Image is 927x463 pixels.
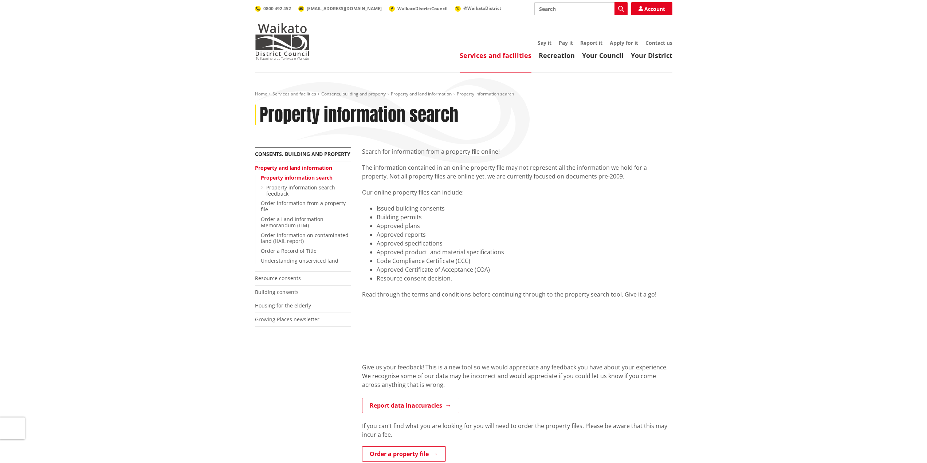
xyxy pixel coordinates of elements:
a: Services and facilities [460,51,531,60]
span: WaikatoDistrictCouncil [397,5,448,12]
li: Approved Certificate of Acceptance (COA) [377,265,672,274]
a: Say it [538,39,551,46]
a: Consents, building and property [321,91,386,97]
li: Approved reports [377,230,672,239]
a: Growing Places newsletter [255,316,319,323]
a: Order information from a property file [261,200,346,213]
a: Housing for the elderly [255,302,311,309]
li: Issued building consents [377,204,672,213]
span: 0800 492 452 [263,5,291,12]
a: Apply for it [610,39,638,46]
li: Approved plans [377,221,672,230]
input: Search input [534,2,628,15]
span: Property information search [457,91,514,97]
a: Order information on contaminated land (HAIL report) [261,232,349,245]
a: Property information search [261,174,333,181]
a: WaikatoDistrictCouncil [389,5,448,12]
a: Property information search feedback [266,184,335,197]
a: @WaikatoDistrict [455,5,501,11]
li: Building permits [377,213,672,221]
a: Pay it [559,39,573,46]
li: Approved specifications [377,239,672,248]
a: Report data inaccuracies [362,398,459,413]
a: Resource consents [255,275,301,282]
a: Account [631,2,672,15]
a: Contact us [645,39,672,46]
h1: Property information search [260,105,458,126]
img: Waikato District Council - Te Kaunihera aa Takiwaa o Waikato [255,23,310,60]
a: Recreation [539,51,575,60]
li: Approved product and material specifications [377,248,672,256]
div: Read through the terms and conditions before continuing through to the property search tool. Give... [362,290,672,299]
a: Order a property file [362,446,446,462]
li: Resource consent decision. [377,274,672,283]
span: @WaikatoDistrict [463,5,501,11]
a: [EMAIL_ADDRESS][DOMAIN_NAME] [298,5,382,12]
a: Report it [580,39,602,46]
a: Order a Land Information Memorandum (LIM) [261,216,323,229]
div: Give us your feedback! This is a new tool so we would appreciate any feedback you have about your... [362,363,672,398]
p: Search for information from a property file online! [362,147,672,156]
a: Services and facilities [272,91,316,97]
p: The information contained in an online property file may not represent all the information we hol... [362,163,672,181]
a: Property and land information [255,164,332,171]
a: Your District [631,51,672,60]
span: Our online property files can include: [362,188,464,196]
nav: breadcrumb [255,91,672,97]
span: [EMAIL_ADDRESS][DOMAIN_NAME] [307,5,382,12]
a: Consents, building and property [255,150,350,157]
a: Order a Record of Title [261,247,317,254]
a: Understanding unserviced land [261,257,338,264]
a: Property and land information [391,91,452,97]
a: 0800 492 452 [255,5,291,12]
a: Your Council [582,51,624,60]
p: If you can't find what you are looking for you will need to order the property files. Please be a... [362,421,672,439]
a: Building consents [255,289,299,295]
li: Code Compliance Certificate (CCC) [377,256,672,265]
a: Home [255,91,267,97]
